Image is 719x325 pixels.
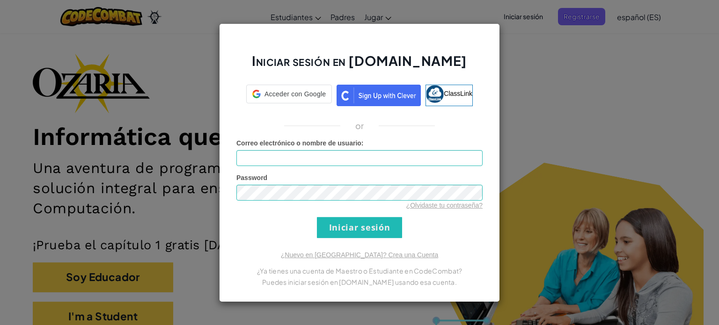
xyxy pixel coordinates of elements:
span: ClassLink [444,89,472,97]
span: Correo electrónico o nombre de usuario [236,139,361,147]
label: : [236,138,364,148]
a: ¿Nuevo en [GEOGRAPHIC_DATA]? Crea una Cuenta [281,251,438,259]
span: Acceder con Google [264,89,326,99]
a: ¿Olvidaste tu contraseña? [406,202,483,209]
img: clever_sso_button@2x.png [337,85,421,106]
h2: Iniciar sesión en [DOMAIN_NAME] [236,52,483,79]
div: Acceder con Google [246,85,332,103]
p: or [355,120,364,131]
input: Iniciar sesión [317,217,402,238]
p: ¿Ya tienes una cuenta de Maestro o Estudiante en CodeCombat? [236,265,483,276]
p: Puedes iniciar sesión en [DOMAIN_NAME] usando esa cuenta. [236,276,483,288]
img: classlink-logo-small.png [426,85,444,103]
span: Password [236,174,267,181]
a: Acceder con Google [246,85,332,106]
